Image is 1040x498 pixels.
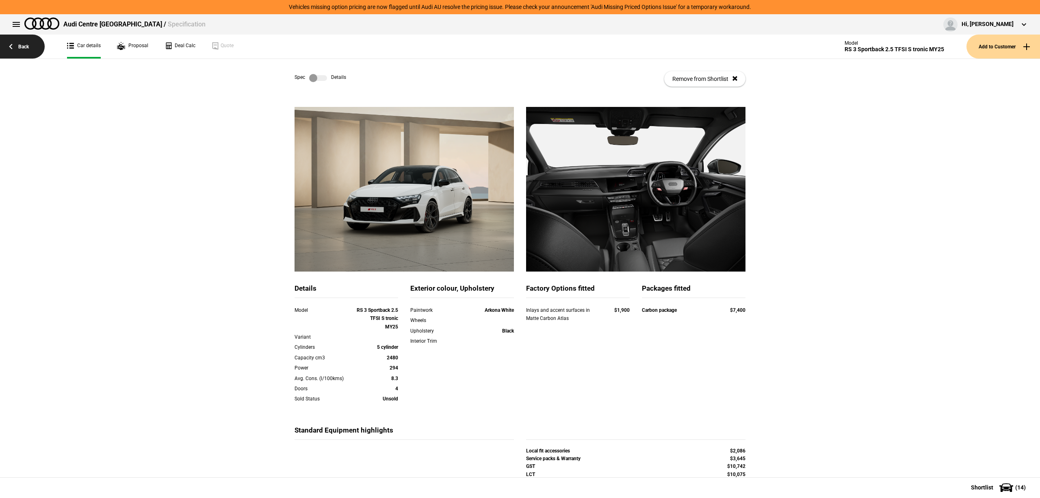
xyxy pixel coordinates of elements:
strong: 5 cylinder [377,344,398,350]
strong: Arkona White [485,307,514,313]
div: Exterior colour, Upholstery [410,284,514,298]
div: Cylinders [295,343,357,351]
strong: Black [502,328,514,334]
strong: RS 3 Sportback 2.5 TFSI S tronic MY25 [357,307,398,330]
div: Details [295,284,398,298]
div: Doors [295,385,357,393]
div: Paintwork [410,306,452,314]
div: RS 3 Sportback 2.5 TFSI S tronic MY25 [845,46,944,53]
strong: GST [526,463,535,469]
strong: $1,900 [614,307,630,313]
strong: LCT [526,472,535,477]
strong: Carbon package [642,307,677,313]
a: Deal Calc [165,35,195,59]
img: audi.png [24,17,59,30]
div: Hi, [PERSON_NAME] [962,20,1014,28]
button: Shortlist(14) [959,477,1040,498]
strong: Local fit accessories [526,448,570,454]
span: Specification [168,20,206,28]
strong: $2,086 [730,448,745,454]
div: Spec Details [295,74,346,82]
div: Factory Options fitted [526,284,630,298]
div: Standard Equipment highlights [295,426,514,440]
div: Inlays and accent surfaces in Matte Carbon Atlas [526,306,599,323]
strong: 8.3 [391,376,398,381]
a: Car details [67,35,101,59]
div: Packages fitted [642,284,745,298]
strong: 4 [395,386,398,391]
strong: Service packs & Warranty [526,456,581,461]
div: Model [845,40,944,46]
strong: 294 [390,365,398,371]
div: Upholstery [410,327,452,335]
span: Shortlist [971,485,993,490]
div: Power [295,364,357,372]
div: Interior Trim [410,337,452,345]
div: Avg. Cons. (l/100kms) [295,374,357,383]
div: Capacity cm3 [295,354,357,362]
strong: $10,742 [727,463,745,469]
div: Model [295,306,357,314]
strong: $10,075 [727,472,745,477]
strong: $7,400 [730,307,745,313]
strong: 2480 [387,355,398,361]
strong: Unsold [383,396,398,402]
span: ( 14 ) [1015,485,1026,490]
button: Remove from Shortlist [664,71,745,87]
div: Audi Centre [GEOGRAPHIC_DATA] / [63,20,206,29]
div: Sold Status [295,395,357,403]
div: Variant [295,333,357,341]
strong: $3,645 [730,456,745,461]
div: Wheels [410,316,452,324]
a: Proposal [117,35,148,59]
button: Add to Customer [966,35,1040,59]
